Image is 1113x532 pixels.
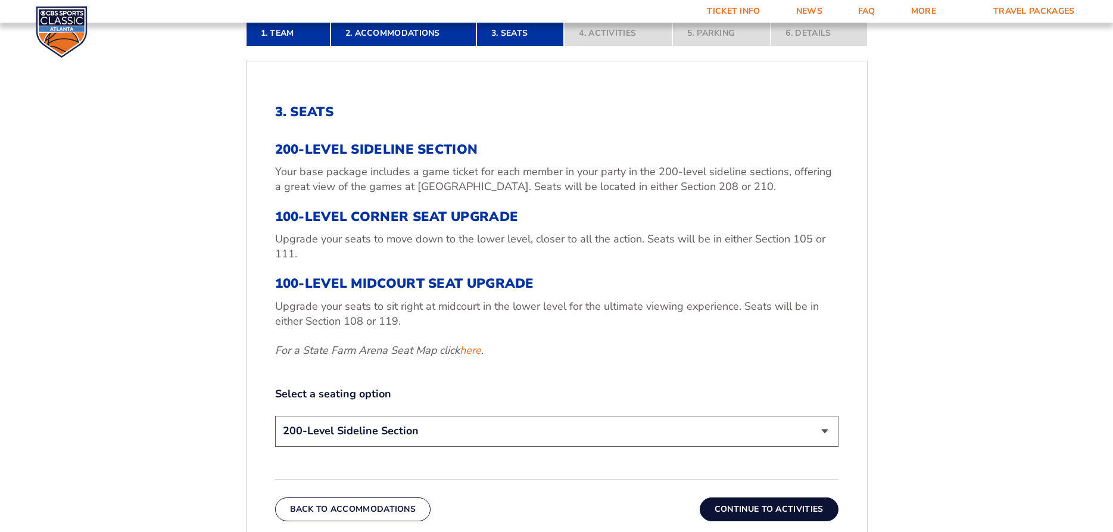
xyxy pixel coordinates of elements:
h2: 3. Seats [275,104,838,120]
h3: 100-Level Corner Seat Upgrade [275,209,838,225]
a: 2. Accommodations [331,20,476,46]
p: Your base package includes a game ticket for each member in your party in the 200-level sideline ... [275,164,838,194]
img: CBS Sports Classic [36,6,88,58]
button: Back To Accommodations [275,497,431,521]
a: 1. Team [246,20,331,46]
label: Select a seating option [275,387,838,402]
p: Upgrade your seats to sit right at midcourt in the lower level for the ultimate viewing experienc... [275,299,838,329]
h3: 200-Level Sideline Section [275,142,838,157]
h3: 100-Level Midcourt Seat Upgrade [275,276,838,291]
p: Upgrade your seats to move down to the lower level, closer to all the action. Seats will be in ei... [275,232,838,262]
a: here [460,343,481,358]
em: For a State Farm Arena Seat Map click . [275,343,484,357]
button: Continue To Activities [700,497,838,521]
